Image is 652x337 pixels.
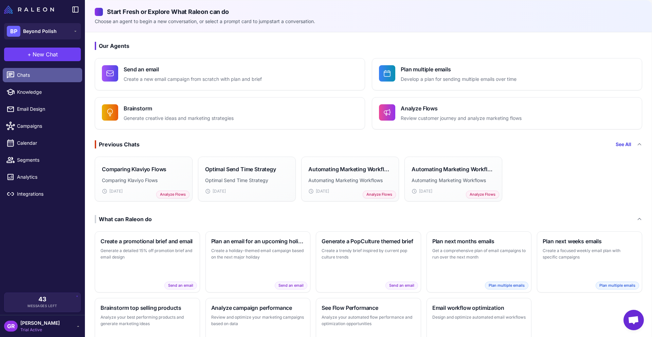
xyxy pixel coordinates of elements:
[466,191,499,198] span: Analyze Flows
[401,75,517,83] p: Develop a plan for sending multiple emails over time
[3,102,82,116] a: Email Design
[28,50,31,58] span: +
[308,165,392,173] h3: Automating Marketing Workflows
[17,173,77,181] span: Analytics
[432,304,526,312] h3: Email workflow optimization
[616,141,631,148] a: See All
[3,187,82,201] a: Integrations
[3,68,82,82] a: Chats
[102,188,185,194] div: [DATE]
[623,310,644,330] div: Open chat
[205,165,276,173] h3: Optimal Send Time Strategy
[17,122,77,130] span: Campaigns
[95,18,642,25] p: Choose an agent to begin a new conversation, or select a prompt card to jumpstart a conversation.
[211,247,305,261] p: Create a holiday-themed email campaign based on the next major holiday
[3,136,82,150] a: Calendar
[308,188,392,194] div: [DATE]
[322,237,415,245] h3: Generate a PopCulture themed brief
[432,314,526,321] p: Design and optimize automated email workflows
[102,165,166,173] h3: Comparing Klaviyo Flows
[543,237,636,245] h3: Plan next weeks emails
[401,65,517,73] h4: Plan multiple emails
[205,177,289,184] p: Optimal Send Time Strategy
[316,231,421,292] button: Generate a PopCulture themed briefCreate a trendy brief inspired by current pop culture trendsSen...
[412,188,495,194] div: [DATE]
[17,190,77,198] span: Integrations
[4,23,81,39] button: BPBeyond Polish
[385,282,418,289] span: Send an email
[17,156,77,164] span: Segments
[17,139,77,147] span: Calendar
[412,177,495,184] p: Automating Marketing Workflows
[101,247,194,261] p: Generate a detailed 15% off promotion brief and email design
[124,104,234,112] h4: Brainstorm
[20,319,60,327] span: [PERSON_NAME]
[102,177,185,184] p: Comparing Klaviyo Flows
[401,104,522,112] h4: Analyze Flows
[322,314,415,327] p: Analyze your automated flow performance and optimization opportunities
[3,85,82,99] a: Knowledge
[101,304,194,312] h3: Brainstorm top selling products
[211,237,305,245] h3: Plan an email for an upcoming holiday
[95,97,365,129] button: BrainstormGenerate creative ideas and marketing strategies
[205,188,289,194] div: [DATE]
[4,321,18,332] div: GR
[101,237,194,245] h3: Create a promotional brief and email
[596,282,639,289] span: Plan multiple emails
[543,247,636,261] p: Create a focused weekly email plan with specific campaigns
[164,282,197,289] span: Send an email
[275,282,307,289] span: Send an email
[101,314,194,327] p: Analyze your best performing products and generate marketing ideas
[4,5,54,14] img: Raleon Logo
[322,304,415,312] h3: See Flow Performance
[17,88,77,96] span: Knowledge
[7,26,20,37] div: BP
[432,247,526,261] p: Get a comprehensive plan of email campaigns to run over the next month
[23,28,57,35] span: Beyond Polish
[401,114,522,122] p: Review customer journey and analyze marketing flows
[4,48,81,61] button: +New Chat
[427,231,532,292] button: Plan next months emailsGet a comprehensive plan of email campaigns to run over the next monthPlan...
[124,75,262,83] p: Create a new email campaign from scratch with plan and brief
[372,58,642,90] button: Plan multiple emailsDevelop a plan for sending multiple emails over time
[28,303,57,308] span: Messages Left
[322,247,415,261] p: Create a trendy brief inspired by current pop culture trends
[20,327,60,333] span: Trial Active
[3,170,82,184] a: Analytics
[485,282,528,289] span: Plan multiple emails
[308,177,392,184] p: Automating Marketing Workflows
[95,42,642,50] h3: Our Agents
[95,231,200,292] button: Create a promotional brief and emailGenerate a detailed 15% off promotion brief and email designS...
[4,5,57,14] a: Raleon Logo
[205,231,311,292] button: Plan an email for an upcoming holidayCreate a holiday-themed email campaign based on the next maj...
[211,304,305,312] h3: Analyze campaign performance
[124,114,234,122] p: Generate creative ideas and marketing strategies
[38,296,47,302] span: 43
[3,153,82,167] a: Segments
[372,97,642,129] button: Analyze FlowsReview customer journey and analyze marketing flows
[124,65,262,73] h4: Send an email
[363,191,396,198] span: Analyze Flows
[412,165,495,173] h3: Automating Marketing Workflows
[95,215,152,223] div: What can Raleon do
[156,191,189,198] span: Analyze Flows
[95,7,642,16] h2: Start Fresh or Explore What Raleon can do
[17,105,77,113] span: Email Design
[3,119,82,133] a: Campaigns
[33,50,58,58] span: New Chat
[537,231,642,292] button: Plan next weeks emailsCreate a focused weekly email plan with specific campaignsPlan multiple emails
[95,140,140,148] div: Previous Chats
[211,314,305,327] p: Review and optimize your marketing campaigns based on data
[432,237,526,245] h3: Plan next months emails
[17,71,77,79] span: Chats
[95,58,365,90] button: Send an emailCreate a new email campaign from scratch with plan and brief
